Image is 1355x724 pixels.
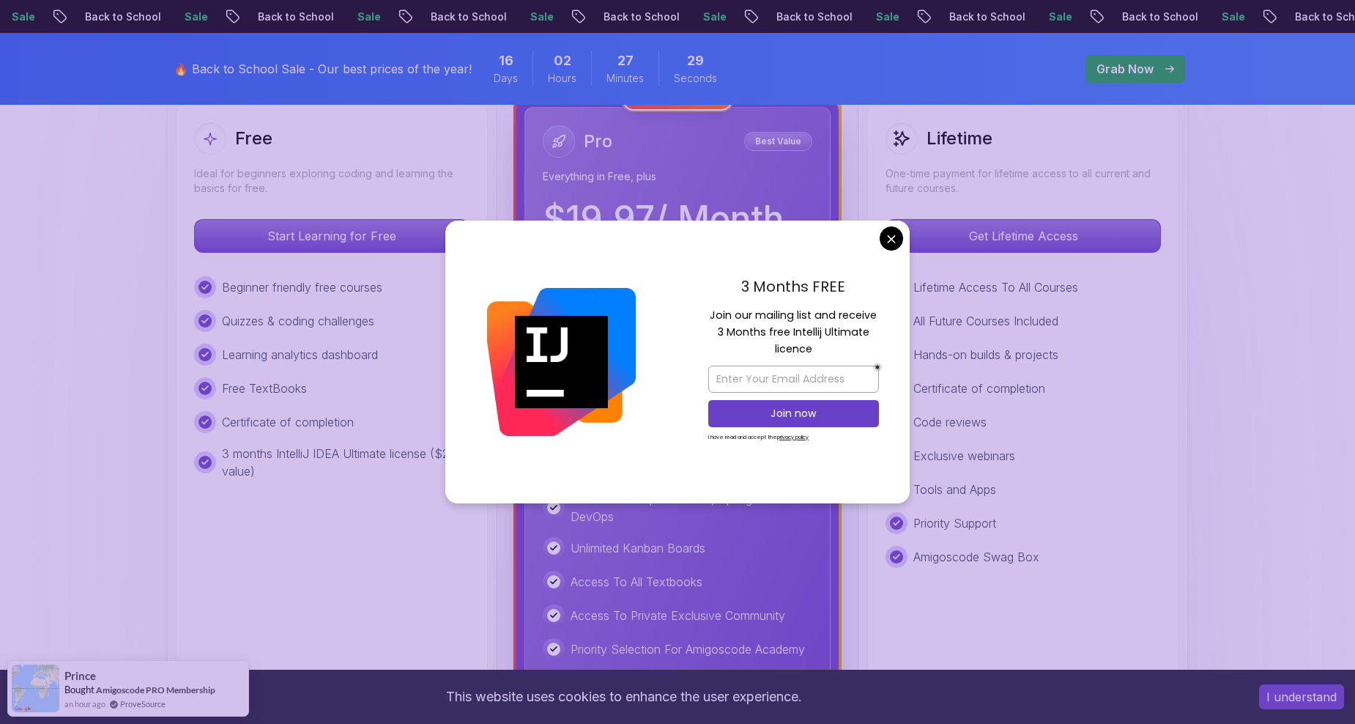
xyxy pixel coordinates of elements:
[924,10,971,24] p: Sale
[1270,10,1317,24] p: Sale
[886,219,1161,253] button: Get Lifetime Access
[174,60,472,78] p: 🔥 Back to School Sale - Our best prices of the year!
[64,684,94,695] span: Bought
[913,380,1045,397] p: Certificate of completion
[64,670,96,682] span: Prince
[913,312,1058,330] p: All Future Courses Included
[913,447,1015,465] p: Exclusive webinars
[913,481,996,498] p: Tools and Apps
[617,51,634,71] span: 27 Minutes
[120,698,166,710] a: ProveSource
[543,169,812,184] p: Everything in Free, plus
[543,202,784,237] p: $ 19.97 / Month
[913,548,1039,566] p: Amigoscode Swag Box
[1096,60,1154,78] p: Grab Now
[652,10,751,24] p: Back to School
[194,229,469,243] a: Start Learning for Free
[674,71,717,86] span: Seconds
[746,134,810,149] p: Best Value
[64,698,105,710] span: an hour ago
[222,413,354,431] p: Certificate of completion
[406,10,453,24] p: Sale
[998,10,1097,24] p: Back to School
[1170,10,1270,24] p: Back to School
[886,229,1161,243] a: Get Lifetime Access
[499,51,513,71] span: 16 Days
[886,220,1160,252] p: Get Lifetime Access
[606,71,644,86] span: Minutes
[571,490,812,525] p: Career roadmaps for Java, Spring Boot & DevOps
[571,573,702,591] p: Access To All Textbooks
[927,127,992,150] h2: Lifetime
[235,127,272,150] h2: Free
[222,380,307,397] p: Free TextBooks
[548,71,576,86] span: Hours
[133,10,233,24] p: Back to School
[571,607,785,624] p: Access To Private Exclusive Community
[222,346,378,363] p: Learning analytics dashboard
[194,219,469,253] button: Start Learning for Free
[222,312,374,330] p: Quizzes & coding challenges
[579,10,625,24] p: Sale
[479,10,579,24] p: Back to School
[222,445,469,480] p: 3 months IntelliJ IDEA Ultimate license ($249 value)
[886,166,1161,196] p: One-time payment for lifetime access to all current and future courses.
[913,514,996,532] p: Priority Support
[11,681,1237,713] div: This website uses cookies to enhance the user experience.
[306,10,406,24] p: Back to School
[913,346,1058,363] p: Hands-on builds & projects
[96,684,215,695] a: Amigoscode PRO Membership
[194,166,469,196] p: Ideal for beginners exploring coding and learning the basics for free.
[195,220,469,252] p: Start Learning for Free
[554,51,571,71] span: 2 Hours
[913,413,987,431] p: Code reviews
[571,640,805,658] p: Priority Selection For Amigoscode Academy
[60,10,107,24] p: Sale
[825,10,924,24] p: Back to School
[584,130,612,153] h2: Pro
[571,539,705,557] p: Unlimited Kanban Boards
[1097,10,1144,24] p: Sale
[751,10,798,24] p: Sale
[222,278,382,296] p: Beginner friendly free courses
[1259,684,1344,709] button: Accept cookies
[12,665,59,712] img: provesource social proof notification image
[913,278,1078,296] p: Lifetime Access To All Courses
[494,71,518,86] span: Days
[687,51,704,71] span: 29 Seconds
[233,10,280,24] p: Sale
